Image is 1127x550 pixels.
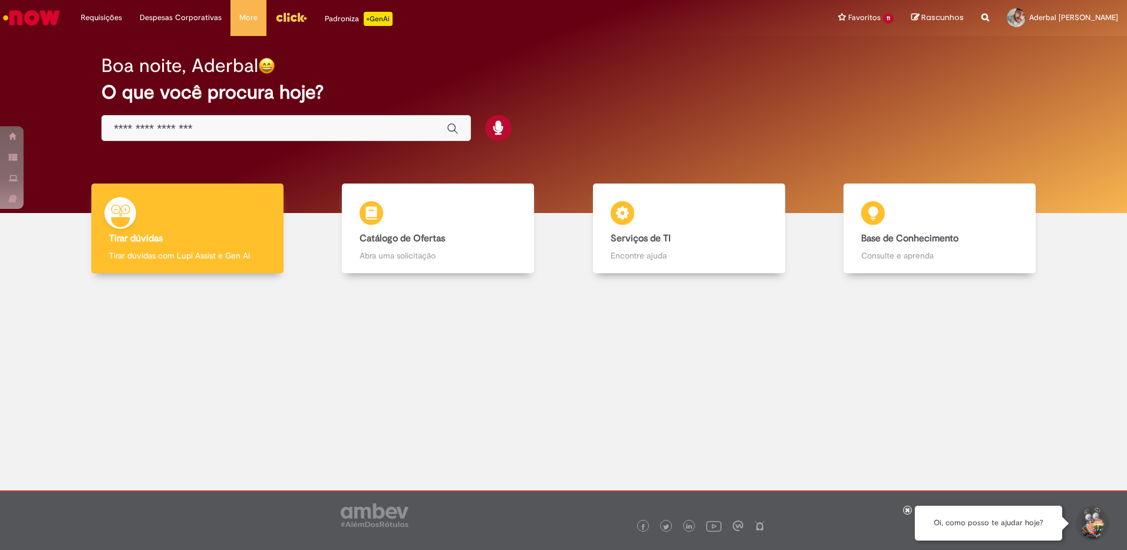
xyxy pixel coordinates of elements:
b: Base de Conhecimento [861,233,958,244]
h2: O que você procura hoje? [101,82,1026,103]
a: Catálogo de Ofertas Abra uma solicitação [313,184,564,274]
img: logo_footer_youtube.png [706,518,721,533]
img: logo_footer_ambev_rotulo_gray.png [341,503,408,527]
div: Oi, como posso te ajudar hoje? [915,506,1062,541]
b: Tirar dúvidas [109,233,163,244]
div: Padroniza [325,12,393,26]
a: Base de Conhecimento Consulte e aprenda [815,184,1066,274]
span: Aderbal [PERSON_NAME] [1029,12,1118,22]
span: Favoritos [848,12,881,24]
span: Despesas Corporativas [140,12,222,24]
p: +GenAi [364,12,393,26]
p: Tirar dúvidas com Lupi Assist e Gen Ai [109,250,266,261]
img: logo_footer_twitter.png [663,524,669,530]
p: Encontre ajuda [611,250,767,261]
b: Catálogo de Ofertas [360,233,445,244]
img: ServiceNow [1,6,62,30]
img: happy-face.png [258,57,275,74]
span: More [239,12,258,24]
img: logo_footer_workplace.png [733,520,743,531]
a: Rascunhos [911,12,964,24]
img: logo_footer_naosei.png [754,520,765,531]
span: Requisições [81,12,122,24]
a: Serviços de TI Encontre ajuda [563,184,815,274]
img: logo_footer_facebook.png [640,524,646,530]
button: Iniciar Conversa de Suporte [1074,506,1109,541]
h2: Boa noite, Aderbal [101,55,258,76]
img: click_logo_yellow_360x200.png [275,8,307,26]
img: logo_footer_linkedin.png [686,523,692,531]
p: Abra uma solicitação [360,250,516,261]
span: 11 [883,14,894,24]
b: Serviços de TI [611,233,671,244]
a: Tirar dúvidas Tirar dúvidas com Lupi Assist e Gen Ai [62,184,313,274]
span: Rascunhos [921,12,964,23]
p: Consulte e aprenda [861,250,1018,261]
